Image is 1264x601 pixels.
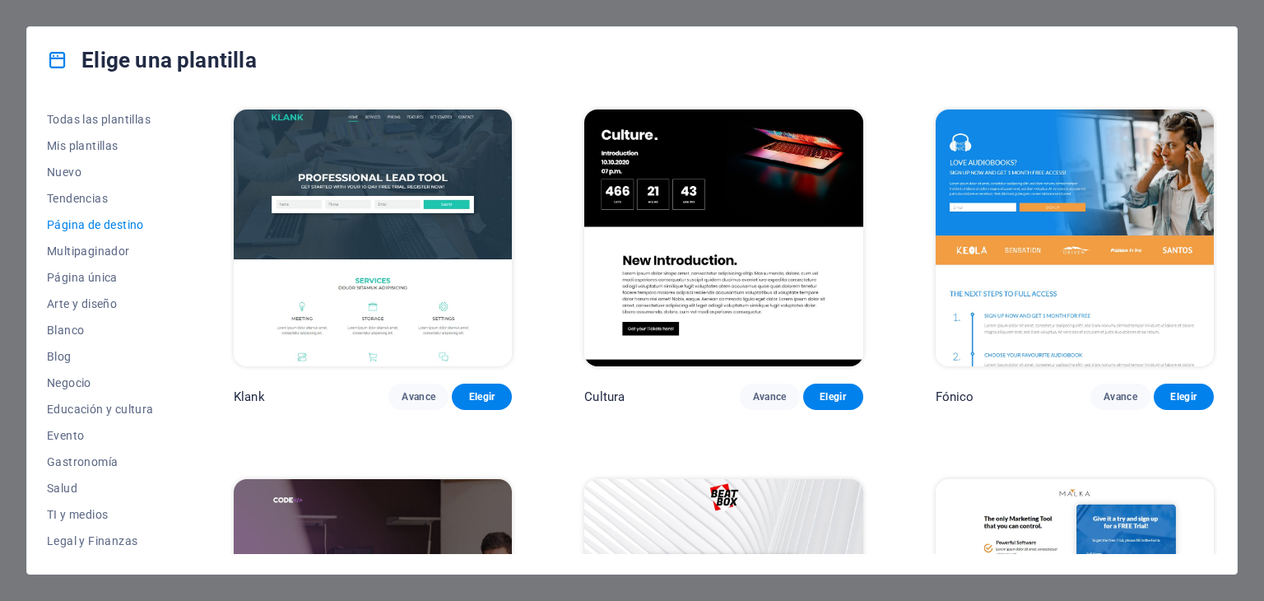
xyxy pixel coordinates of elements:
font: Salud [47,482,77,495]
button: Avance [388,384,448,410]
button: Evento [47,422,161,449]
button: Multipaginador [47,238,161,264]
font: Educación y cultura [47,403,154,416]
button: Avance [740,384,800,410]
button: Elegir [452,384,512,410]
img: Cultura [584,109,862,366]
font: Elegir [820,391,846,403]
font: Fónico [936,389,974,404]
button: Educación y cultura [47,396,161,422]
button: Negocio [47,370,161,396]
font: Elegir [1170,391,1197,403]
button: Gastronomía [47,449,161,475]
img: Fónico [936,109,1214,366]
button: TI y medios [47,501,161,528]
img: Klank [234,109,512,366]
font: Negocio [47,376,91,389]
font: Avance [402,391,435,403]
button: Nuevo [47,159,161,185]
font: Arte y diseño [47,297,117,310]
button: Avance [1090,384,1150,410]
font: Gastronomía [47,455,118,468]
button: Tendencias [47,185,161,212]
button: Mis plantillas [47,133,161,159]
button: Blog [47,343,161,370]
font: Legal y Finanzas [47,534,137,547]
font: Klank [234,389,265,404]
font: Página única [47,271,118,284]
font: Avance [1104,391,1137,403]
font: Elige una plantilla [81,48,257,72]
button: Blanco [47,317,161,343]
font: Blog [47,350,72,363]
font: Blanco [47,324,84,337]
button: Página de destino [47,212,161,238]
font: Elegir [469,391,495,403]
button: Elegir [803,384,863,410]
button: Salud [47,475,161,501]
button: Elegir [1154,384,1214,410]
font: Multipaginador [47,245,130,258]
font: TI y medios [47,508,108,521]
font: Página de destino [47,218,144,231]
font: Tendencias [47,192,108,205]
font: Evento [47,429,84,442]
button: Página única [47,264,161,291]
button: Todas las plantillas [47,106,161,133]
button: Arte y diseño [47,291,161,317]
font: Avance [753,391,787,403]
font: Mis plantillas [47,139,118,152]
font: Nuevo [47,165,81,179]
font: Cultura [584,389,625,404]
button: Legal y Finanzas [47,528,161,554]
font: Todas las plantillas [47,113,151,126]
